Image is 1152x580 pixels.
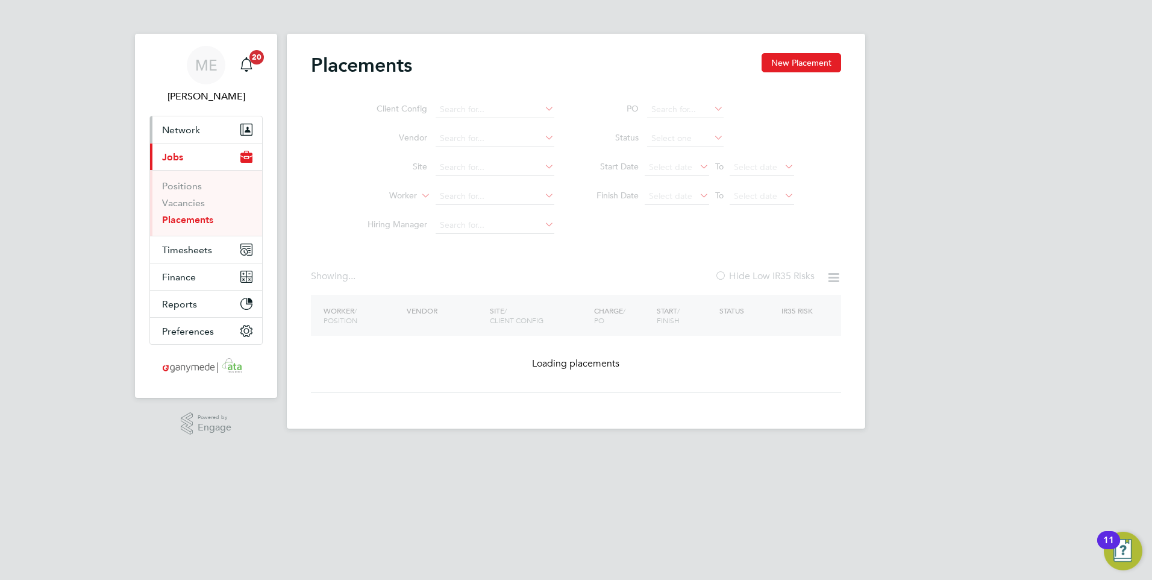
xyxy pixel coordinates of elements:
[150,318,262,344] button: Preferences
[162,151,183,163] span: Jobs
[162,244,212,256] span: Timesheets
[198,423,231,433] span: Engage
[149,357,263,376] a: Go to home page
[150,263,262,290] button: Finance
[149,46,263,104] a: ME[PERSON_NAME]
[150,143,262,170] button: Jobs
[162,124,200,136] span: Network
[1103,540,1114,556] div: 11
[311,270,358,283] div: Showing
[162,180,202,192] a: Positions
[150,236,262,263] button: Timesheets
[162,197,205,209] a: Vacancies
[234,46,258,84] a: 20
[762,53,841,72] button: New Placement
[150,291,262,317] button: Reports
[149,89,263,104] span: Mia Eckersley
[1104,532,1142,570] button: Open Resource Center, 11 new notifications
[249,50,264,65] span: 20
[162,271,196,283] span: Finance
[715,270,815,282] label: Hide Low IR35 Risks
[181,412,232,435] a: Powered byEngage
[162,214,213,225] a: Placements
[150,116,262,143] button: Network
[162,326,214,337] span: Preferences
[195,57,218,73] span: ME
[159,357,254,376] img: ganymedesolutions-logo-retina.png
[348,270,355,282] span: ...
[311,53,412,77] h2: Placements
[162,298,197,310] span: Reports
[198,412,231,423] span: Powered by
[150,170,262,236] div: Jobs
[135,34,277,398] nav: Main navigation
